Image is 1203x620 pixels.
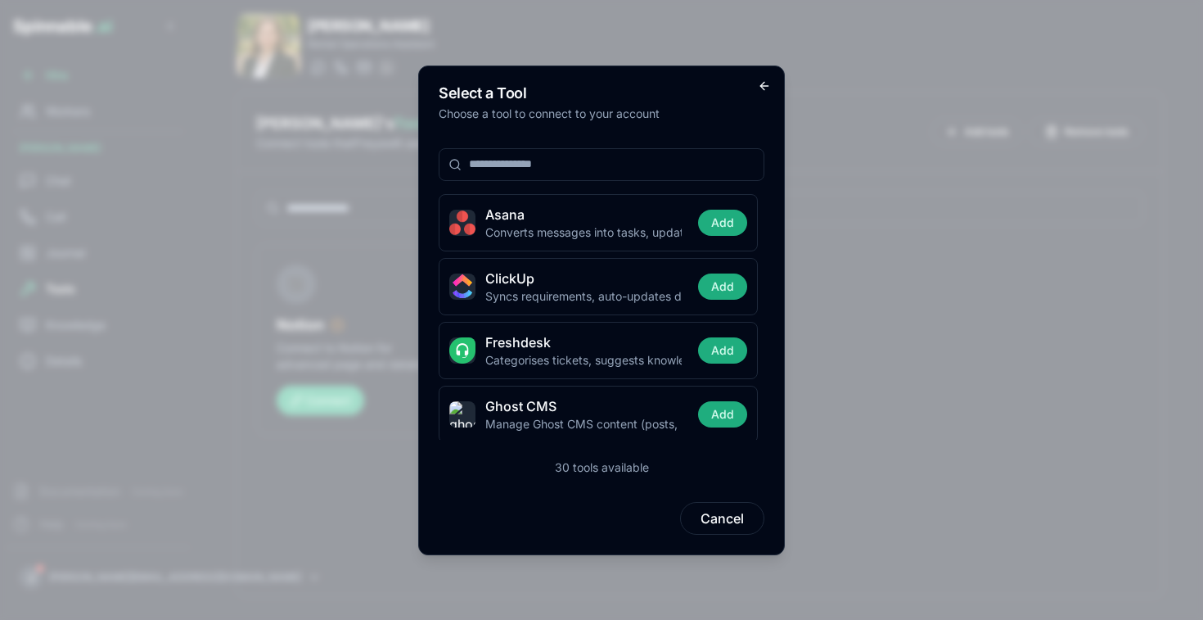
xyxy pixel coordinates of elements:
img: freshdesk icon [449,337,475,364]
p: Syncs requirements, auto-updates dashboards, flags goal progress. [485,288,682,305]
button: Cancel [680,502,764,535]
button: Add [698,274,747,300]
span: ClickUp [485,269,534,288]
button: Add [698,210,747,236]
h2: Select a Tool [439,86,764,101]
span: Asana [485,205,525,224]
button: Add [698,337,747,364]
img: clickup icon [449,274,475,300]
p: Categorises tickets, suggests knowledge-base articles, automates satisfaction surveys. [485,352,682,369]
span: Ghost CMS [485,396,556,416]
p: Manage Ghost CMS content (posts, pages, tags, media). [485,416,682,432]
span: Freshdesk [485,333,551,352]
p: Choose a tool to connect to your account [439,106,764,122]
img: ghost-mcp icon [449,401,475,428]
div: 30 tools available [555,459,649,476]
img: asana icon [449,210,475,236]
button: Add [698,401,747,428]
p: Converts messages into tasks, updates status, rolls progress into portfolios. [485,224,682,241]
